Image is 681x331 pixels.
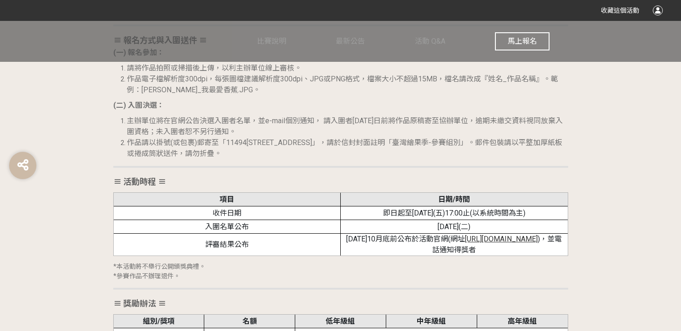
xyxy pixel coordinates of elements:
a: 最新公告 [336,21,365,62]
span: 收藏這個活動 [601,7,639,14]
span: 主辦單位將在官網公告決選入圍者名單，並e-mail個別通知， 請入圍者[DATE]日前將作品原稿寄至協辦單位，逾期未繳交資料視同放棄入圍資格；未入圍者恕不另行通知。 [127,116,563,136]
strong: 中年級組 [417,317,446,326]
span: 活動 Q&A [415,37,445,45]
span: *參賽作品不辦理退件。 [113,272,180,280]
span: 馬上報名 [508,37,537,45]
span: 評審結果公布 [205,240,249,249]
strong: ≡ 獎勵辦法 ≡ [113,299,166,308]
strong: 高年級組 [508,317,537,326]
a: 比賽說明 [257,21,286,62]
span: 最新公告 [336,37,365,45]
span: 比賽說明 [257,37,286,45]
span: [URL][DOMAIN_NAME] [465,235,538,243]
strong: 日期/時間 [438,195,470,204]
strong: 項目 [220,195,234,204]
button: 馬上報名 [495,32,550,50]
span: 即日起至[DATE](五)17:00止(以系統時間為主) [383,209,525,217]
span: [DATE]10月底前公布於活動官網(網址 [346,235,465,243]
a: 活動 Q&A [415,21,445,62]
span: 收件日期 [212,209,242,217]
span: *本活動將不舉行公開頒獎典禮。 [113,263,206,270]
span: 請將作品拍照或掃描後上傳，以利主辦單位線上審核。 [127,64,302,72]
span: 作品電子檔解析度300dpi，每張圖檔建議解析度300dpi、JPG或PNG格式，檔案大小不超過15MB，檔名請改成『姓名_作品名稱』。範例：[PERSON_NAME]_我最愛香蕉.JPG。 [127,75,558,94]
span: 作品請以掛號(或包裹)郵寄至「11494[STREET_ADDRESS]」，請於信封封面註明「臺灣繪果季-參賽組別」。郵件包裝請以平整加厚紙板或捲成筒狀送件，請勿折疊。 [127,138,562,158]
strong: 低年級組 [326,317,355,326]
a: [URL][DOMAIN_NAME] [465,236,538,243]
strong: 名額 [242,317,257,326]
strong: (二) 入圍決選： [113,101,164,110]
span: [DATE](二) [438,222,470,231]
span: 入圍名單公布 [205,222,249,231]
strong: ≡ 活動時程 ≡ [113,177,166,186]
strong: 組別/獎項 [143,317,175,326]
